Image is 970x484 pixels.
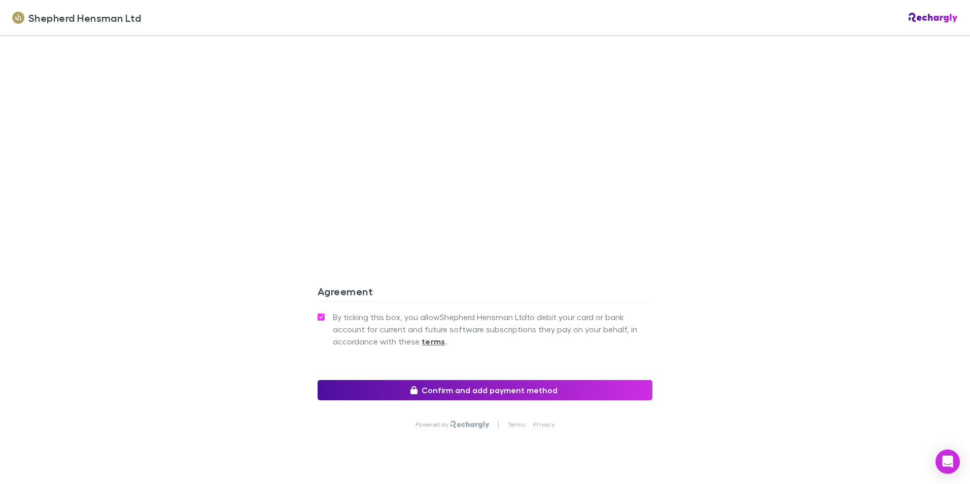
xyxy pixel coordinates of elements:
p: Powered by [415,421,451,429]
h3: Agreement [318,285,652,301]
span: Shepherd Hensman Ltd [28,10,141,25]
img: Shepherd Hensman Ltd's Logo [12,12,24,24]
strong: terms [422,336,445,347]
span: By ticking this box, you allow Shepherd Hensman Ltd to debit your card or bank account for curren... [333,311,652,348]
iframe: Secure address input frame [316,5,654,238]
p: | [498,421,499,429]
button: Confirm and add payment method [318,380,652,400]
a: Terms [508,421,525,429]
div: Open Intercom Messenger [936,450,960,474]
a: Privacy [533,421,555,429]
img: Rechargly Logo [909,13,958,23]
img: Rechargly Logo [451,421,490,429]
